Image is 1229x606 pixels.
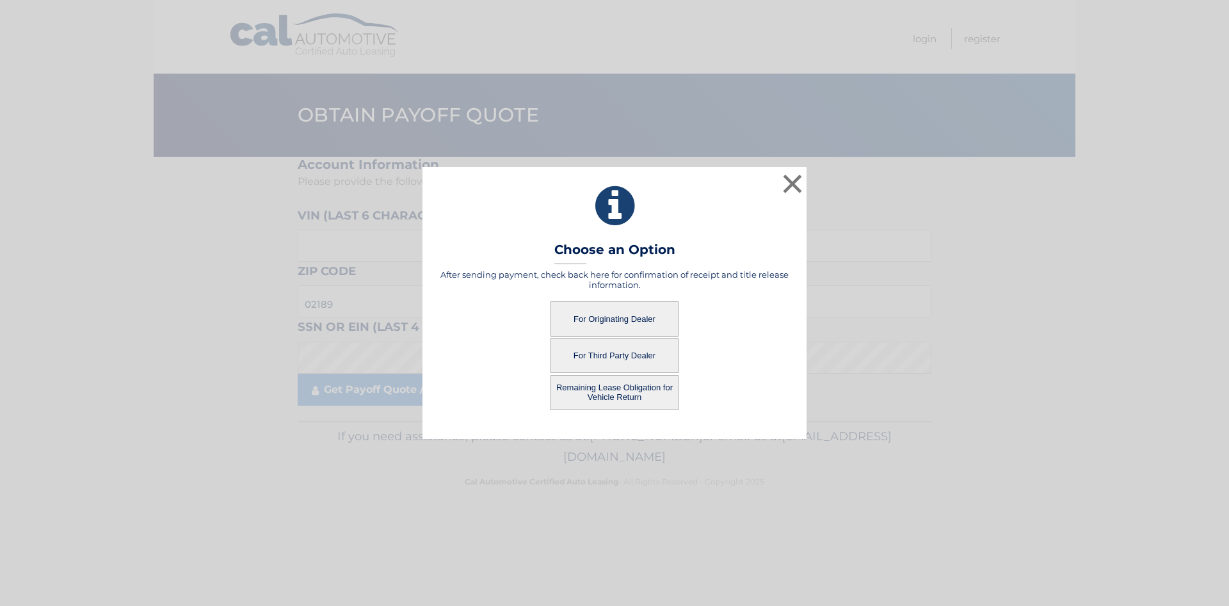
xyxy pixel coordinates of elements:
[550,375,679,410] button: Remaining Lease Obligation for Vehicle Return
[438,269,791,290] h5: After sending payment, check back here for confirmation of receipt and title release information.
[550,338,679,373] button: For Third Party Dealer
[780,171,805,196] button: ×
[550,301,679,337] button: For Originating Dealer
[554,242,675,264] h3: Choose an Option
